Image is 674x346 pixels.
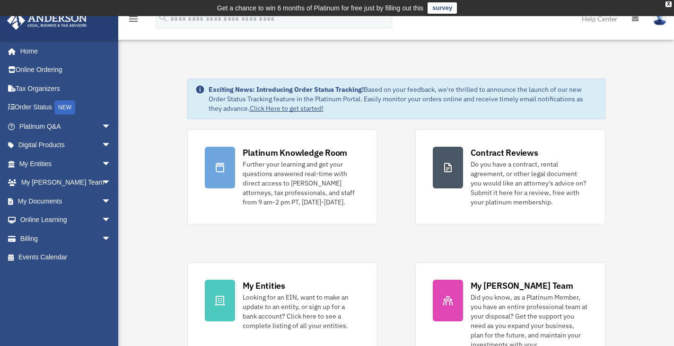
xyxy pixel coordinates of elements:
a: Online Learningarrow_drop_down [7,211,125,230]
div: Looking for an EIN, want to make an update to an entity, or sign up for a bank account? Click her... [243,293,360,330]
div: Platinum Knowledge Room [243,147,348,159]
a: Events Calendar [7,248,125,267]
a: menu [128,17,139,25]
img: User Pic [653,12,667,26]
i: search [158,13,168,23]
span: arrow_drop_down [102,117,121,136]
span: arrow_drop_down [102,211,121,230]
div: My [PERSON_NAME] Team [471,280,573,292]
span: arrow_drop_down [102,229,121,248]
a: Home [7,42,121,61]
div: Contract Reviews [471,147,538,159]
div: Do you have a contract, rental agreement, or other legal document you would like an attorney's ad... [471,160,588,207]
a: survey [428,2,457,14]
div: My Entities [243,280,285,292]
span: arrow_drop_down [102,173,121,193]
div: Get a chance to win 6 months of Platinum for free just by filling out this [217,2,424,14]
div: Based on your feedback, we're thrilled to announce the launch of our new Order Status Tracking fe... [209,85,597,113]
a: Contract Reviews Do you have a contract, rental agreement, or other legal document you would like... [415,129,605,224]
a: My Entitiesarrow_drop_down [7,154,125,173]
strong: Exciting News: Introducing Order Status Tracking! [209,85,364,94]
a: Platinum Knowledge Room Further your learning and get your questions answered real-time with dire... [187,129,377,224]
i: menu [128,13,139,25]
a: Platinum Q&Aarrow_drop_down [7,117,125,136]
a: Click Here to get started! [250,104,324,113]
a: Order StatusNEW [7,98,125,117]
a: My [PERSON_NAME] Teamarrow_drop_down [7,173,125,192]
div: Further your learning and get your questions answered real-time with direct access to [PERSON_NAM... [243,160,360,207]
span: arrow_drop_down [102,154,121,174]
img: Anderson Advisors Platinum Portal [4,11,90,30]
div: close [665,1,672,7]
a: Billingarrow_drop_down [7,229,125,248]
span: arrow_drop_down [102,192,121,211]
a: Tax Organizers [7,79,125,98]
div: NEW [54,100,75,115]
a: Online Ordering [7,61,125,80]
a: Digital Productsarrow_drop_down [7,136,125,155]
a: My Documentsarrow_drop_down [7,192,125,211]
span: arrow_drop_down [102,136,121,155]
